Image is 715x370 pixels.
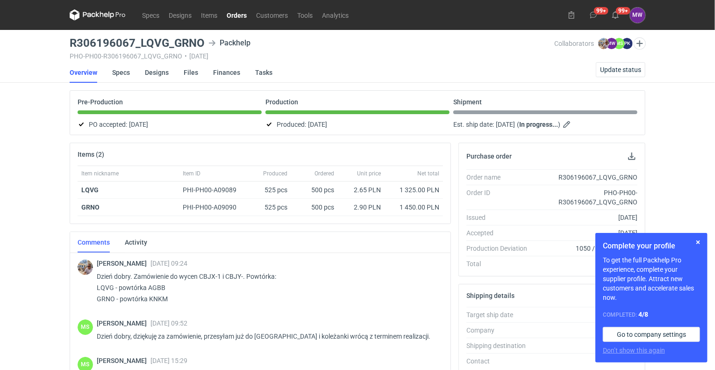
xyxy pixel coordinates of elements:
[317,9,353,21] a: Analytics
[208,37,250,49] div: Packhelp
[466,326,535,335] div: Company
[466,292,515,299] h2: Shipping details
[535,213,637,222] div: [DATE]
[291,199,338,216] div: 500 pcs
[630,7,645,23] button: MW
[603,310,700,319] div: Completed:
[517,121,519,128] em: (
[519,121,558,128] strong: In progress...
[466,244,535,253] div: Production Deviation
[342,203,381,212] div: 2.90 PLN
[603,327,700,342] a: Go to company settings
[249,199,291,216] div: 525 pcs
[196,9,222,21] a: Items
[555,40,594,47] span: Collaborators
[97,260,150,267] span: [PERSON_NAME]
[558,121,560,128] em: )
[535,259,637,268] div: 2 775.00 PLN
[576,244,637,253] span: 1050 / 1000 pcs ( )
[638,311,648,318] strong: 4 / 8
[78,119,262,130] div: PO accepted:
[417,170,439,177] span: Net total
[265,119,450,130] div: Produced:
[70,9,126,21] svg: Packhelp Pro
[70,52,555,60] div: PHO-PH00-R306196067_LQVG_GRNO [DATE]
[603,255,700,302] p: To get the full Packhelp Pro experience, complete your supplier profile. Attract new customers an...
[466,152,512,160] h2: Purchase order
[150,260,187,267] span: [DATE] 09:24
[586,7,601,22] button: 99+
[388,185,439,195] div: 1 325.00 PLN
[112,62,130,83] a: Specs
[78,98,123,106] p: Pre-Production
[466,259,535,268] div: Total
[693,237,704,248] button: Skip for now
[466,188,535,207] div: Order ID
[145,62,169,83] a: Designs
[137,9,164,21] a: Specs
[634,37,646,50] button: Edit collaborators
[600,66,641,73] span: Update status
[622,38,633,49] figcaption: PK
[249,181,291,199] div: 525 pcs
[185,52,187,60] span: •
[453,98,482,106] p: Shipment
[97,331,436,342] p: Dzień dobry, dziękuję za zamówienie, przesyłam już do [GEOGRAPHIC_DATA] i koleżanki wrócą z termi...
[183,170,200,177] span: Item ID
[535,326,637,335] div: Packhelp
[78,260,93,275] img: Michał Palasek
[388,203,439,212] div: 1 450.00 PLN
[342,185,381,195] div: 2.65 PLN
[263,170,287,177] span: Produced
[308,119,327,130] span: [DATE]
[81,186,99,194] strong: LQVG
[293,9,317,21] a: Tools
[603,240,700,252] h1: Complete your profile
[255,62,272,83] a: Tasks
[184,62,198,83] a: Files
[453,119,637,130] div: Est. ship date:
[97,357,150,364] span: [PERSON_NAME]
[129,119,148,130] span: [DATE]
[81,203,100,211] strong: GRNO
[466,213,535,222] div: Issued
[535,356,637,366] div: -
[78,319,93,335] figcaption: MS
[603,346,665,355] button: Don’t show this again
[596,62,645,77] button: Update status
[81,170,119,177] span: Item nickname
[183,203,245,212] div: PHI-PH00-A09090
[496,119,515,130] span: [DATE]
[222,9,251,21] a: Orders
[466,173,535,182] div: Order name
[265,98,298,106] p: Production
[150,319,187,327] span: [DATE] 09:52
[535,188,637,207] div: PHO-PH00-R306196067_LQVG_GRNO
[164,9,196,21] a: Designs
[70,62,97,83] a: Overview
[97,319,150,327] span: [PERSON_NAME]
[125,232,147,253] a: Activity
[535,228,637,238] div: [DATE]
[608,7,623,22] button: 99+
[78,319,93,335] div: Magdalena Szumiło
[466,228,535,238] div: Accepted
[357,170,381,177] span: Unit price
[251,9,293,21] a: Customers
[626,151,637,162] button: Download PO
[70,37,205,49] h3: R306196067_LQVG_GRNO
[630,7,645,23] div: Magdalena Wróblewska
[97,271,436,305] p: Dzień dobry. Zamówienie do wycen CBJX-1 i CBJY-. Powtórka: LQVG - powtórka AGBB GRNO - powtórka KNKM
[78,151,104,158] h2: Items (2)
[78,232,110,253] a: Comments
[291,181,338,199] div: 500 pcs
[614,38,625,49] figcaption: MS
[183,185,245,195] div: PHI-PH00-A09089
[466,310,535,319] div: Target ship date
[150,357,187,364] span: [DATE] 15:29
[598,38,609,49] img: Michał Palasek
[466,341,535,350] div: Shipping destination
[466,356,535,366] div: Contact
